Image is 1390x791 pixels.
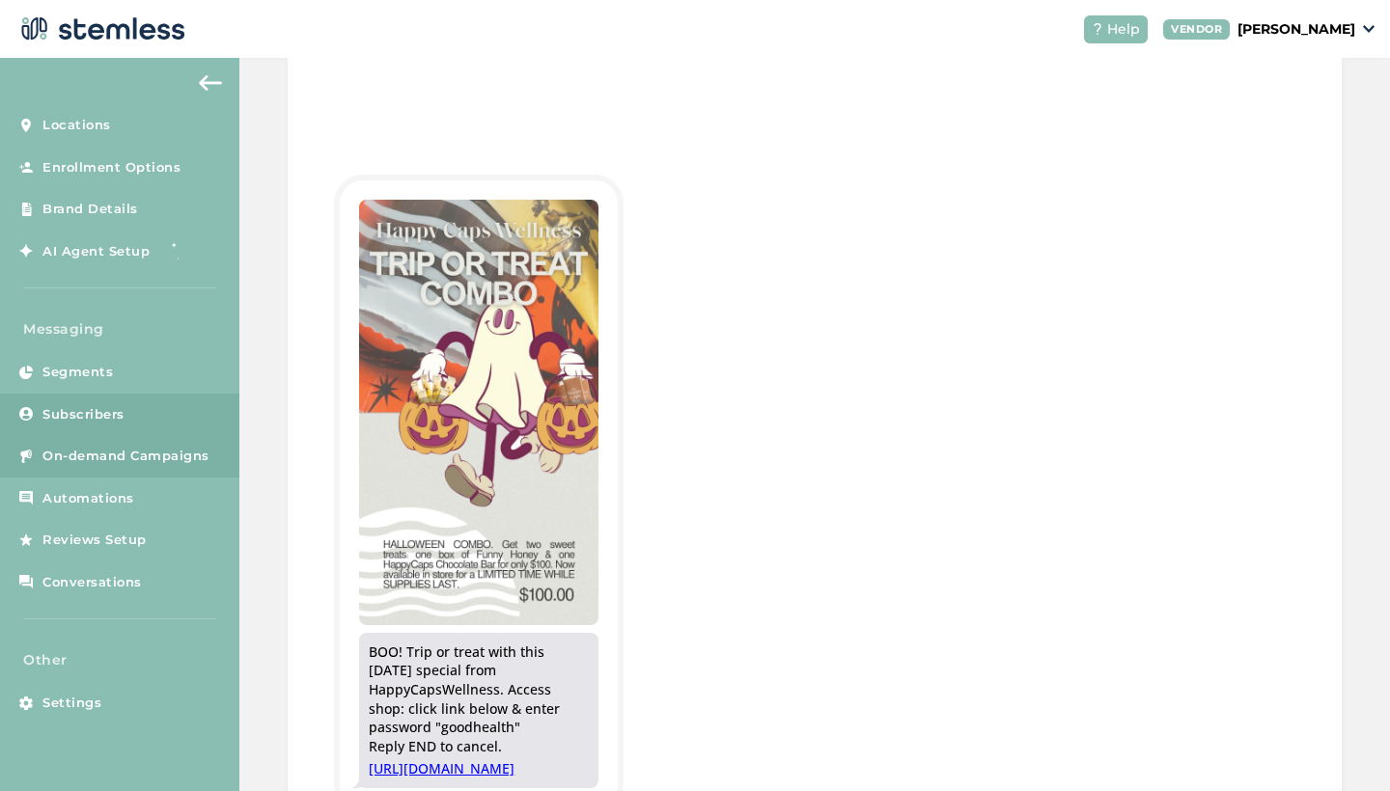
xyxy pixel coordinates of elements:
div: BOO! Trip or treat with this [DATE] special from HappyCapsWellness. Access shop: click link below... [369,642,589,756]
span: Conversations [42,573,142,592]
span: Subscribers [42,405,125,424]
span: Help [1107,19,1140,40]
div: VENDOR [1163,19,1230,40]
iframe: Chat Widget [1293,698,1390,791]
img: icon-arrow-back-accent-c549486e.svg [199,75,222,91]
img: gN5JbgQNcoVd4EEpcWTjHGrJ0IztDQc.jpg [359,200,598,625]
img: icon-help-white-03924b79.svg [1092,23,1103,35]
img: glitter-stars-b7820f95.gif [164,232,203,270]
span: Reviews Setup [42,531,147,550]
img: icon_down-arrow-small-66adaf34.svg [1363,25,1375,33]
span: Enrollment Options [42,158,181,177]
img: logo-dark-0685b13c.svg [15,10,185,48]
span: On-demand Campaigns [42,447,209,466]
p: [PERSON_NAME] [1237,19,1355,40]
span: Locations [42,116,111,135]
span: AI Agent Setup [42,242,150,261]
span: Automations [42,489,134,508]
span: Settings [42,694,101,713]
span: Brand Details [42,200,138,219]
a: [URL][DOMAIN_NAME] [369,759,589,778]
span: Segments [42,363,113,382]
